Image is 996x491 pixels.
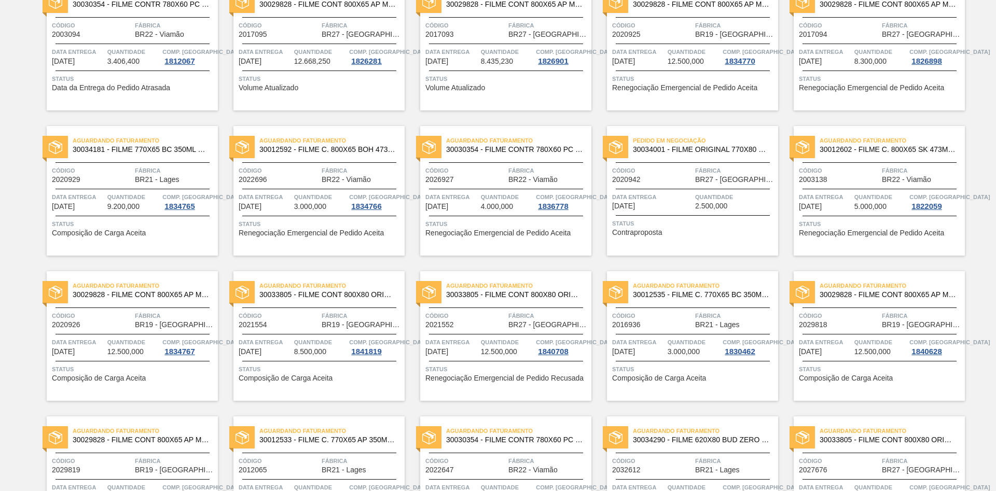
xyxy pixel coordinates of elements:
[695,311,776,321] span: Fábrica
[882,20,962,31] span: Fábrica
[536,192,589,211] a: Comp. [GEOGRAPHIC_DATA]1836778
[612,337,665,347] span: Data entrega
[349,47,430,57] span: Comp. Carga
[508,176,558,184] span: BR22 - Viamão
[695,321,740,329] span: BR21 - Lages
[536,337,589,356] a: Comp. [GEOGRAPHIC_DATA]1840708
[723,347,757,356] div: 1830462
[322,165,402,176] span: Fábrica
[446,1,583,8] span: 30029828 - FILME CONT 800X65 AP MP 473 C12 429
[882,466,962,474] span: BR27 - Nova Minas
[633,436,770,444] span: 30034290 - FILME 620X80 BUD ZERO 350 SLK C8
[259,146,396,153] span: 30012592 - FILME C. 800X65 BOH 473ML C12 429
[73,436,210,444] span: 30029828 - FILME CONT 800X65 AP MP 473 C12 429
[425,58,448,65] span: 23/09/2025
[799,311,879,321] span: Código
[322,31,402,38] span: BR27 - Nova Minas
[799,348,822,356] span: 14/10/2025
[294,47,347,57] span: Quantidade
[425,20,506,31] span: Código
[135,311,215,321] span: Fábrica
[239,337,292,347] span: Data entrega
[508,20,589,31] span: Fábrica
[909,192,990,202] span: Comp. Carga
[239,20,319,31] span: Código
[425,337,478,347] span: Data entrega
[799,203,822,211] span: 06/10/2025
[294,58,330,65] span: 12.668,250
[162,337,215,356] a: Comp. [GEOGRAPHIC_DATA]1834767
[425,192,478,202] span: Data entrega
[425,364,589,374] span: Status
[49,431,62,444] img: status
[162,337,243,347] span: Comp. Carga
[239,165,319,176] span: Código
[799,229,944,237] span: Renegociação Emergencial de Pedido Aceita
[591,271,778,401] a: statusAguardando Faturamento30012535 - FILME C. 770X65 BC 350ML C12 429Código2016936FábricaBR21 -...
[633,280,778,291] span: Aguardando Faturamento
[239,58,261,65] span: 23/09/2025
[52,84,170,92] span: Data da Entrega do Pedido Atrasada
[796,286,809,299] img: status
[239,321,267,329] span: 2021554
[695,20,776,31] span: Fábrica
[349,192,402,211] a: Comp. [GEOGRAPHIC_DATA]1834766
[349,337,430,347] span: Comp. Carga
[239,348,261,356] span: 13/10/2025
[668,58,704,65] span: 12.500,000
[799,58,822,65] span: 29/09/2025
[425,219,589,229] span: Status
[239,192,292,202] span: Data entrega
[609,431,622,444] img: status
[882,456,962,466] span: Fábrica
[73,1,210,8] span: 30030354 - FILME CONTR 780X60 PC LT350 NIV24
[633,135,778,146] span: Pedido em Negociação
[162,347,197,356] div: 1834767
[481,192,534,202] span: Quantidade
[422,286,436,299] img: status
[422,431,436,444] img: status
[162,47,215,65] a: Comp. [GEOGRAPHIC_DATA]1812067
[239,374,333,382] span: Composição de Carga Aceita
[612,218,776,229] span: Status
[612,176,641,184] span: 2020942
[508,311,589,321] span: Fábrica
[52,74,215,84] span: Status
[52,311,132,321] span: Código
[425,176,454,184] span: 2026927
[239,31,267,38] span: 2017095
[322,311,402,321] span: Fábrica
[633,291,770,299] span: 30012535 - FILME C. 770X65 BC 350ML C12 429
[723,47,803,57] span: Comp. Carga
[820,280,965,291] span: Aguardando Faturamento
[723,337,776,356] a: Comp. [GEOGRAPHIC_DATA]1830462
[799,364,962,374] span: Status
[236,286,249,299] img: status
[536,192,616,202] span: Comp. Carga
[107,58,140,65] span: 3.406,400
[52,321,80,329] span: 2020926
[799,456,879,466] span: Código
[259,291,396,299] span: 30033805 - FILME CONT 800X80 ORIG 473 MP C12 429
[633,1,770,8] span: 30029828 - FILME CONT 800X65 AP MP 473 C12 429
[799,321,827,329] span: 2029818
[633,426,778,436] span: Aguardando Faturamento
[536,347,570,356] div: 1840708
[135,456,215,466] span: Fábrica
[405,271,591,401] a: statusAguardando Faturamento30033805 - FILME CONT 800X80 ORIG 473 MP C12 429Código2021552FábricaB...
[425,456,506,466] span: Código
[322,456,402,466] span: Fábrica
[820,135,965,146] span: Aguardando Faturamento
[799,374,893,382] span: Composição de Carga Aceita
[52,31,80,38] span: 2003094
[322,321,402,329] span: BR19 - Nova Rio
[349,337,402,356] a: Comp. [GEOGRAPHIC_DATA]1841819
[322,466,366,474] span: BR21 - Lages
[162,192,243,202] span: Comp. Carga
[52,47,105,57] span: Data entrega
[909,202,944,211] div: 1822059
[481,337,534,347] span: Quantidade
[425,374,584,382] span: Renegociação Emergencial de Pedido Recusada
[218,271,405,401] a: statusAguardando Faturamento30033805 - FILME CONT 800X80 ORIG 473 MP C12 429Código2021554FábricaB...
[508,321,589,329] span: BR27 - Nova Minas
